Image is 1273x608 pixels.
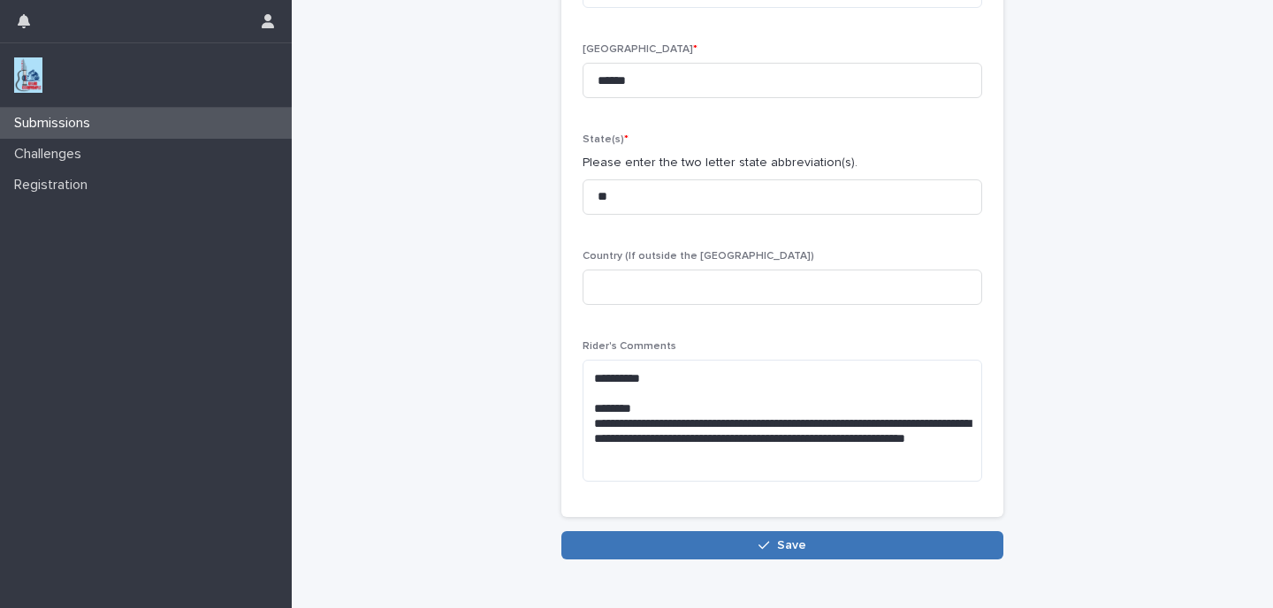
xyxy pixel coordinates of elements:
p: Submissions [7,115,104,132]
span: Country (If outside the [GEOGRAPHIC_DATA]) [583,251,814,262]
span: Save [777,539,806,551]
p: Challenges [7,146,95,163]
span: Rider's Comments [583,341,676,352]
p: Please enter the two letter state abbreviation(s). [583,154,982,172]
span: State(s) [583,134,629,145]
span: [GEOGRAPHIC_DATA] [583,44,697,55]
img: jxsLJbdS1eYBI7rVAS4p [14,57,42,93]
p: Registration [7,177,102,194]
button: Save [561,531,1003,559]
